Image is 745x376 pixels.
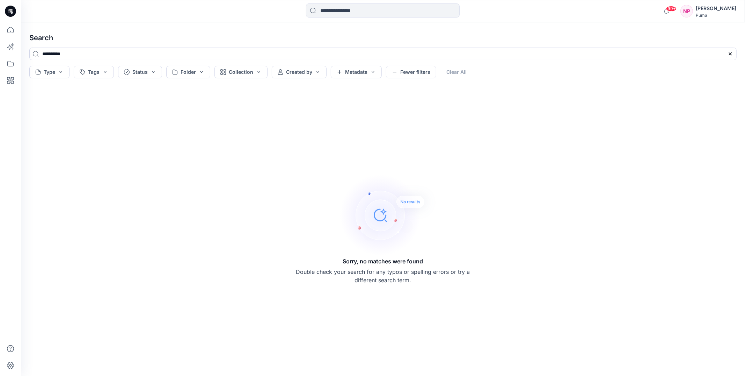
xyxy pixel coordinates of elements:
[696,4,736,13] div: [PERSON_NAME]
[74,66,114,78] button: Tags
[214,66,268,78] button: Collection
[29,66,70,78] button: Type
[696,13,736,18] div: Puma
[386,66,436,78] button: Fewer filters
[166,66,210,78] button: Folder
[340,173,438,257] img: Sorry, no matches were found
[24,28,742,48] h4: Search
[331,66,382,78] button: Metadata
[118,66,162,78] button: Status
[343,257,423,265] h5: Sorry, no matches were found
[296,268,470,284] p: Double check your search for any typos or spelling errors or try a different search term.
[680,5,693,17] div: NP
[272,66,327,78] button: Created by
[666,6,677,12] span: 99+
